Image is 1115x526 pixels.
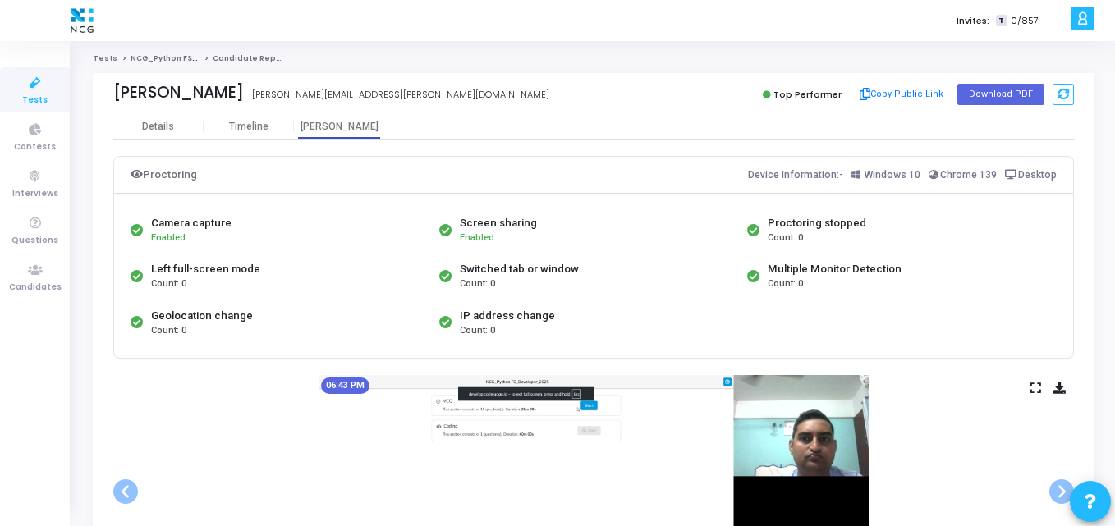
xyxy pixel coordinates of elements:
[294,121,384,133] div: [PERSON_NAME]
[22,94,48,107] span: Tests
[151,308,253,324] div: Geolocation change
[768,261,902,277] div: Multiple Monitor Detection
[151,261,260,277] div: Left full-screen mode
[151,232,186,243] span: Enabled
[9,281,62,295] span: Candidates
[252,88,549,102] div: [PERSON_NAME][EMAIL_ADDRESS][PERSON_NAME][DOMAIN_NAME]
[151,324,186,338] span: Count: 0
[957,14,989,28] label: Invites:
[131,165,197,185] div: Proctoring
[229,121,268,133] div: Timeline
[773,88,842,101] span: Top Performer
[460,232,494,243] span: Enabled
[151,215,232,231] div: Camera capture
[213,53,288,63] span: Candidate Report
[321,377,369,394] mat-chip: 06:43 PM
[460,261,579,277] div: Switched tab or window
[996,15,1007,27] span: T
[67,4,98,37] img: logo
[1018,169,1057,181] span: Desktop
[855,82,949,107] button: Copy Public Link
[460,308,555,324] div: IP address change
[957,84,1044,105] button: Download PDF
[151,277,186,291] span: Count: 0
[460,277,495,291] span: Count: 0
[12,187,58,201] span: Interviews
[748,165,1058,185] div: Device Information:-
[142,121,174,133] div: Details
[131,53,268,63] a: NCG_Python FS_Developer_2025
[768,215,866,231] div: Proctoring stopped
[865,169,920,181] span: Windows 10
[11,234,58,248] span: Questions
[940,169,997,181] span: Chrome 139
[93,53,1094,64] nav: breadcrumb
[113,83,244,102] div: [PERSON_NAME]
[1011,14,1039,28] span: 0/857
[93,53,117,63] a: Tests
[14,140,56,154] span: Contests
[460,324,495,338] span: Count: 0
[768,277,803,291] span: Count: 0
[768,231,803,245] span: Count: 0
[460,215,537,231] div: Screen sharing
